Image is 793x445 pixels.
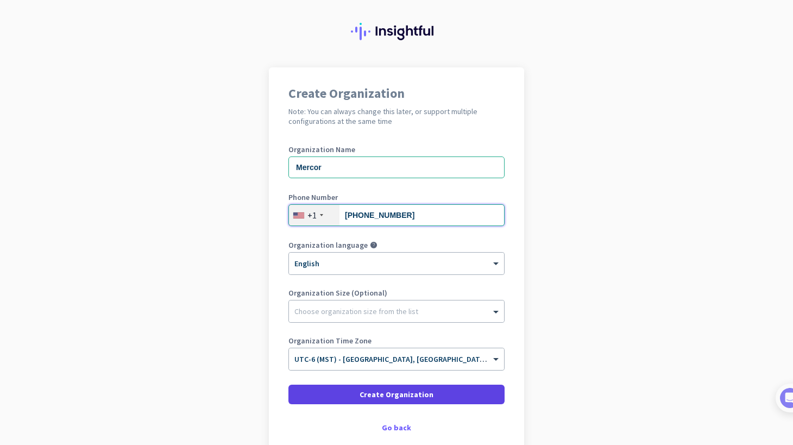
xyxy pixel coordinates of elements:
[370,241,377,249] i: help
[288,146,505,153] label: Organization Name
[288,87,505,100] h1: Create Organization
[288,204,505,226] input: 201-555-0123
[288,289,505,297] label: Organization Size (Optional)
[288,424,505,431] div: Go back
[288,337,505,344] label: Organization Time Zone
[360,389,433,400] span: Create Organization
[307,210,317,221] div: +1
[288,241,368,249] label: Organization language
[288,193,505,201] label: Phone Number
[288,106,505,126] h2: Note: You can always change this later, or support multiple configurations at the same time
[288,156,505,178] input: What is the name of your organization?
[351,23,442,40] img: Insightful
[288,385,505,404] button: Create Organization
